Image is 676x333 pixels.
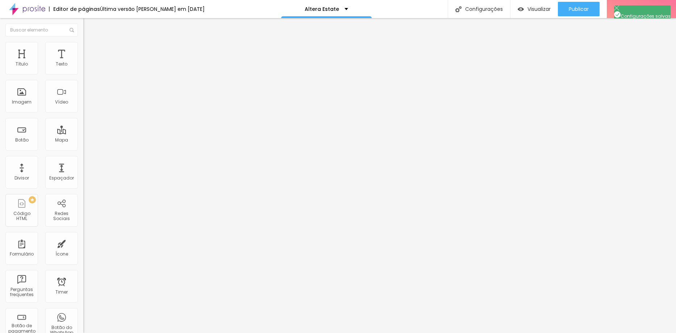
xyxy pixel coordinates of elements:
div: Timer [55,290,68,295]
span: Configurações salvas [614,13,671,19]
div: Divisor [14,176,29,181]
div: Vídeo [55,100,68,105]
div: Perguntas frequentes [7,287,36,298]
img: Icone [614,5,619,10]
div: Formulário [10,252,34,257]
div: Imagem [12,100,32,105]
div: Botão [15,138,29,143]
img: view-1.svg [518,6,524,12]
iframe: Editor [83,18,676,333]
div: Ícone [55,252,68,257]
button: Publicar [558,2,600,16]
img: Icone [70,28,74,32]
div: Texto [56,62,67,67]
div: Editor de páginas [49,7,100,12]
div: Última versão [PERSON_NAME] em [DATE] [100,7,205,12]
input: Buscar elemento [5,24,78,37]
span: Publicar [569,6,589,12]
button: Visualizar [510,2,558,16]
span: Visualizar [527,6,551,12]
div: Título [16,62,28,67]
p: Altera Estate [305,7,339,12]
div: Espaçador [49,176,74,181]
div: Código HTML [7,211,36,222]
div: Redes Sociais [47,211,76,222]
div: Mapa [55,138,68,143]
img: Icone [614,11,621,18]
img: Icone [455,6,462,12]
